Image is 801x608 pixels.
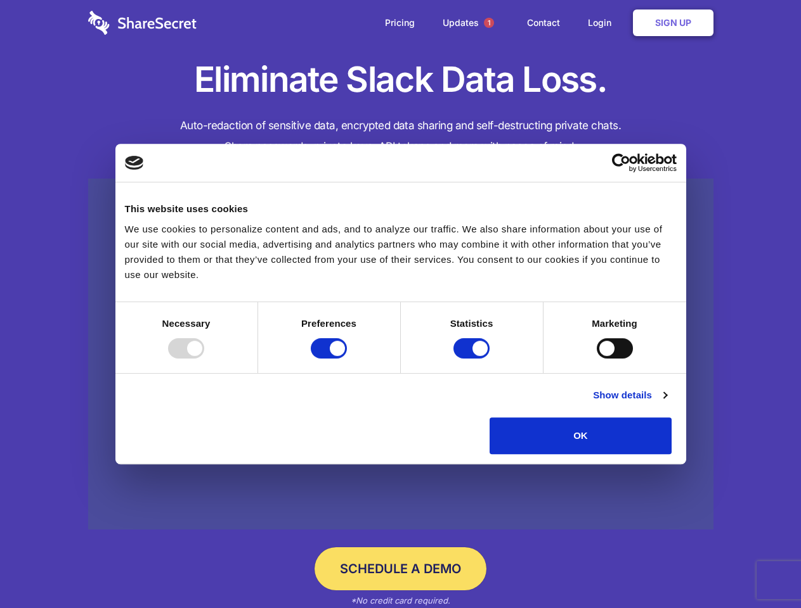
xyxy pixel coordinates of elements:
div: This website uses cookies [125,201,677,217]
a: Wistia video thumbnail [88,179,713,530]
em: *No credit card required. [351,595,450,605]
strong: Preferences [301,318,356,329]
a: Pricing [372,3,427,42]
a: Show details [593,388,667,403]
a: Schedule a Demo [315,547,486,590]
h1: Eliminate Slack Data Loss. [88,57,713,103]
img: logo [125,156,144,170]
span: 1 [484,18,494,28]
h4: Auto-redaction of sensitive data, encrypted data sharing and self-destructing private chats. Shar... [88,115,713,157]
a: Contact [514,3,573,42]
strong: Statistics [450,318,493,329]
a: Sign Up [633,9,713,36]
a: Login [575,3,630,42]
a: Usercentrics Cookiebot - opens in a new window [566,153,677,172]
div: We use cookies to personalize content and ads, and to analyze our traffic. We also share informat... [125,222,677,282]
strong: Marketing [592,318,637,329]
img: logo-wordmark-white-trans-d4663122ce5f474addd5e946df7df03e33cb6a1c49d2221995e7729f52c070b2.svg [88,11,197,35]
button: OK [490,417,672,454]
strong: Necessary [162,318,211,329]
